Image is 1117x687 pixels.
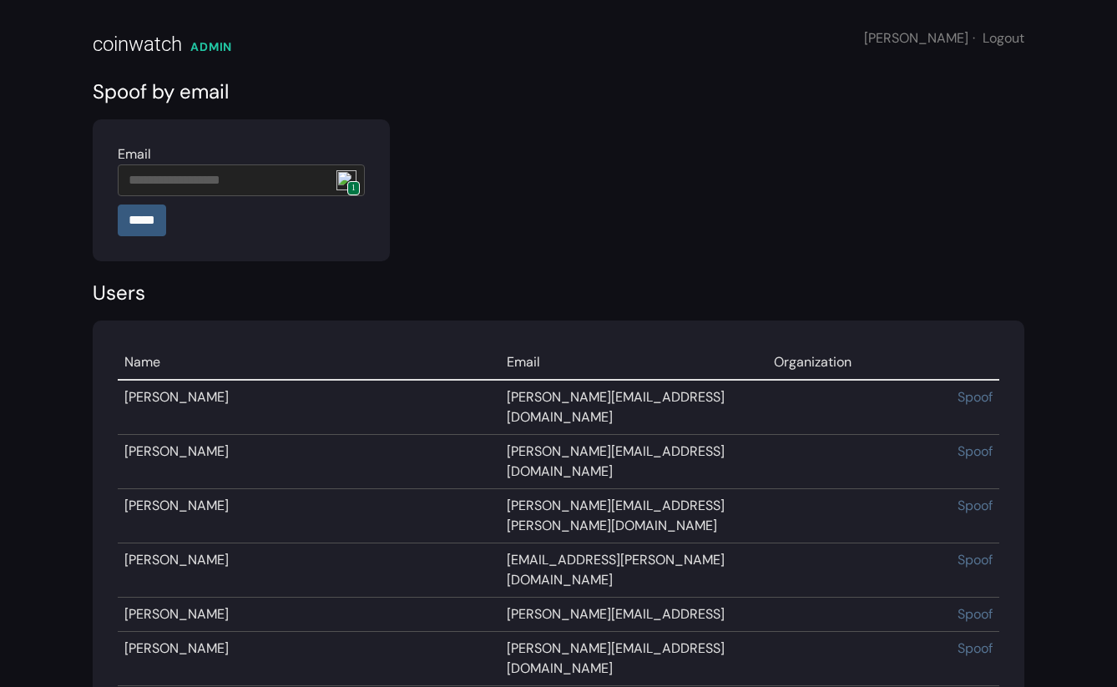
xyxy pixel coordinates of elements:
[190,38,232,56] div: ADMIN
[958,605,993,623] a: Spoof
[118,144,151,164] label: Email
[500,489,767,543] td: [PERSON_NAME][EMAIL_ADDRESS][PERSON_NAME][DOMAIN_NAME]
[118,598,500,632] td: [PERSON_NAME]
[500,346,767,380] td: Email
[973,29,975,47] span: ·
[958,442,993,460] a: Spoof
[983,29,1024,47] a: Logout
[336,170,356,190] img: npw-badge-icon.svg
[118,489,500,543] td: [PERSON_NAME]
[118,543,500,598] td: [PERSON_NAME]
[500,380,767,435] td: [PERSON_NAME][EMAIL_ADDRESS][DOMAIN_NAME]
[958,388,993,406] a: Spoof
[864,28,1024,48] div: [PERSON_NAME]
[500,632,767,686] td: [PERSON_NAME][EMAIL_ADDRESS][DOMAIN_NAME]
[500,598,767,632] td: [PERSON_NAME][EMAIL_ADDRESS]
[118,380,500,435] td: [PERSON_NAME]
[93,29,182,59] div: coinwatch
[958,639,993,657] a: Spoof
[347,181,360,195] span: 1
[118,435,500,489] td: [PERSON_NAME]
[93,278,1024,308] div: Users
[118,346,500,380] td: Name
[958,551,993,568] a: Spoof
[118,632,500,686] td: [PERSON_NAME]
[93,77,1024,107] div: Spoof by email
[500,435,767,489] td: [PERSON_NAME][EMAIL_ADDRESS][DOMAIN_NAME]
[958,497,993,514] a: Spoof
[767,346,951,380] td: Organization
[500,543,767,598] td: [EMAIL_ADDRESS][PERSON_NAME][DOMAIN_NAME]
